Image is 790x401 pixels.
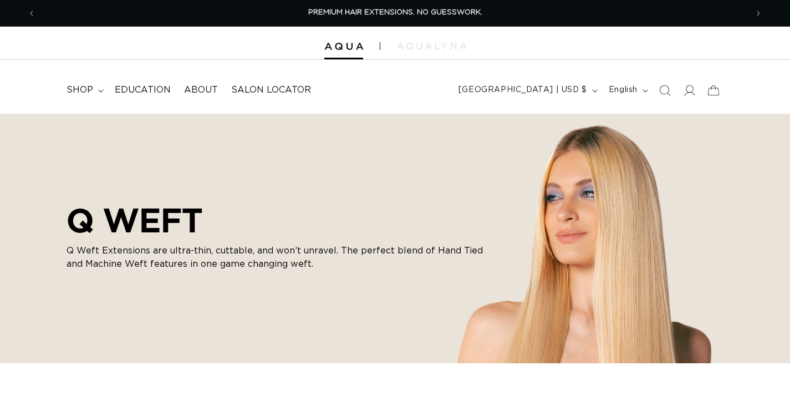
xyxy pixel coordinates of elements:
summary: Search [653,78,677,103]
a: Salon Locator [225,78,318,103]
img: aqualyna.com [397,43,466,49]
p: Q Weft Extensions are ultra-thin, cuttable, and won’t unravel. The perfect blend of Hand Tied and... [67,244,488,271]
span: Salon Locator [231,84,311,96]
button: English [602,80,653,101]
span: Education [115,84,171,96]
span: shop [67,84,93,96]
summary: shop [60,78,108,103]
span: English [609,84,638,96]
img: Aqua Hair Extensions [324,43,363,50]
button: Next announcement [746,3,771,24]
span: PREMIUM HAIR EXTENSIONS. NO GUESSWORK. [308,9,482,16]
button: [GEOGRAPHIC_DATA] | USD $ [452,80,602,101]
span: About [184,84,218,96]
span: [GEOGRAPHIC_DATA] | USD $ [458,84,587,96]
h2: Q WEFT [67,201,488,240]
a: Education [108,78,177,103]
a: About [177,78,225,103]
button: Previous announcement [19,3,44,24]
